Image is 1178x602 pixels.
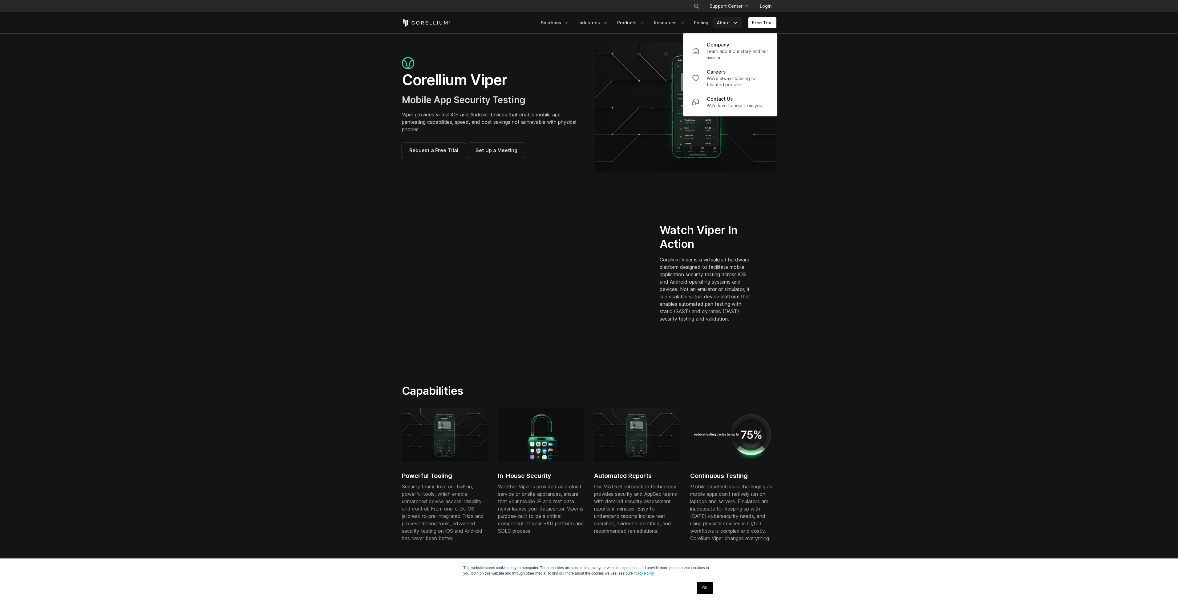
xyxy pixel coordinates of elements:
a: Privacy Policy. [631,571,655,576]
span: Security teams love our built-in, powerful tools, which enable unmatched device access, visibilit... [402,483,484,541]
div: Navigation Menu [686,1,776,12]
button: Search [691,1,702,12]
p: We’d love to hear from you. [707,103,763,109]
a: OK [697,582,713,594]
div: Navigation Menu [537,17,776,28]
img: powerful_tooling [594,408,680,461]
p: We're always looking for talented people. [707,75,768,88]
a: Products [613,17,649,28]
img: inhouse-security [498,408,584,461]
img: powerful_tooling [402,408,488,461]
a: Support Center [705,1,752,12]
h2: Capabilities [402,384,647,398]
img: viper_hero [595,43,776,172]
p: Contact Us [707,95,733,103]
h2: Watch Viper In Action [660,223,753,251]
span: Mobile App Security Testing [402,94,525,105]
p: Learn about our story and our mission. [707,48,768,61]
p: Viper provides virtual iOS and Android devices that enable mobile app pentesting capabilities, sp... [402,111,583,133]
a: Solutions [537,17,573,28]
a: Login [755,1,776,12]
p: This website stores cookies on your computer. These cookies are used to improve your website expe... [464,565,715,576]
a: About [713,17,742,28]
a: Careers We're always looking for talented people. [687,64,773,91]
a: Corellium Home [402,19,451,26]
h2: In-House Security [498,471,584,480]
a: Set Up a Meeting [468,143,525,158]
a: Industries [575,17,612,28]
div: Whether Viper is provided as a cloud service or onsite appliances, ensure that your mobile IP and... [498,483,584,535]
span: Request a Free Trial [409,147,458,154]
a: Pricing [690,17,712,28]
a: Free Trial [748,17,776,28]
img: viper_icon_large [402,57,414,70]
a: Contact Us We’d love to hear from you. [687,91,773,112]
span: Set Up a Meeting [476,147,517,154]
p: Corellium Viper is a virtualized hardware platform designed to facilitate mobile application secu... [660,256,753,322]
h2: Continuous Testing [690,471,776,480]
h1: Corellium Viper [402,71,583,89]
a: Request a Free Trial [402,143,466,158]
p: Careers [707,68,726,75]
img: automated-testing-1 [690,408,776,461]
h2: Powerful Tooling [402,471,488,480]
div: Mobile DevSecOps is challenging as mobile apps don't natively run on laptops and servers. Emulato... [690,483,776,542]
h2: Automated Reports [594,471,680,480]
a: Resources [650,17,689,28]
div: Our MATRIX automation technology provides security and AppSec teams with detailed security assess... [594,483,680,535]
p: Company [707,41,729,48]
a: Company Learn about our story and our mission. [687,37,773,64]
